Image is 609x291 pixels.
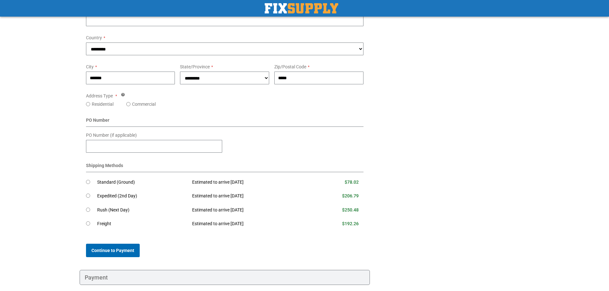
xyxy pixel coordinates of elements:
span: Continue to Payment [91,248,134,253]
img: Fix Industrial Supply [265,3,338,13]
td: Estimated to arrive [DATE] [187,217,311,231]
a: store logo [265,3,338,13]
div: Payment [80,270,370,285]
td: Standard (Ground) [97,175,188,189]
td: Estimated to arrive [DATE] [187,175,311,189]
button: Continue to Payment [86,244,140,257]
span: $206.79 [342,193,359,198]
td: Rush (Next Day) [97,203,188,217]
span: PO Number (if applicable) [86,133,137,138]
td: Freight [97,217,188,231]
label: Residential [92,101,113,107]
td: Estimated to arrive [DATE] [187,203,311,217]
span: State/Province [180,64,210,69]
span: Country [86,35,102,40]
div: Shipping Methods [86,162,364,172]
span: Address Type [86,93,113,98]
span: City [86,64,94,69]
span: $250.48 [342,207,359,212]
span: Zip/Postal Code [274,64,306,69]
span: $192.26 [342,221,359,226]
td: Estimated to arrive [DATE] [187,189,311,203]
span: $78.02 [345,180,359,185]
td: Expedited (2nd Day) [97,189,188,203]
label: Commercial [132,101,156,107]
div: PO Number [86,117,364,127]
